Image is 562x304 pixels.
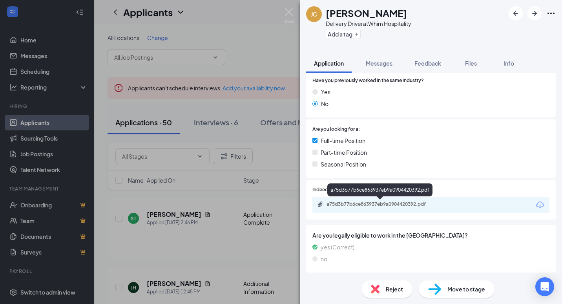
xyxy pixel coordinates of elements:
[321,243,354,251] span: yes (Correct)
[327,201,436,207] div: a75d3b77b6ce863937eb9a0904420392.pdf
[311,10,317,18] div: JC
[326,20,411,27] div: Delivery Driver at Whim Hospitality
[312,231,549,240] span: Are you legally eligible to work in the [GEOGRAPHIC_DATA]?
[386,285,403,293] span: Reject
[535,277,554,296] div: Open Intercom Messenger
[326,6,407,20] h1: [PERSON_NAME]
[312,186,347,194] span: Indeed Resume
[354,32,359,37] svg: Plus
[314,60,344,67] span: Application
[527,6,542,20] button: ArrowRight
[317,201,444,209] a: Paperclipa75d3b77b6ce863937eb9a0904420392.pdf
[546,9,556,18] svg: Ellipses
[317,201,323,207] svg: Paperclip
[327,183,432,196] div: a75d3b77b6ce863937eb9a0904420392.pdf
[509,6,523,20] button: ArrowLeftNew
[504,60,514,67] span: Info
[326,30,361,38] button: PlusAdd a tag
[414,60,441,67] span: Feedback
[321,148,367,157] span: Part-time Position
[321,136,365,145] span: Full-time Position
[366,60,392,67] span: Messages
[447,285,485,293] span: Move to stage
[321,99,328,108] span: No
[312,77,424,84] span: Have you previously worked in the same industry?
[535,200,545,210] svg: Download
[321,88,330,96] span: Yes
[511,9,520,18] svg: ArrowLeftNew
[465,60,477,67] span: Files
[530,9,539,18] svg: ArrowRight
[312,126,360,133] span: Are you looking for a:
[321,255,327,263] span: no
[321,160,366,168] span: Seasonal Position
